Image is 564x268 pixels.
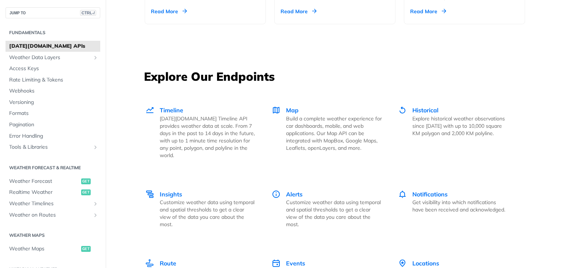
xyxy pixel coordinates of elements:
[160,115,256,159] p: [DATE][DOMAIN_NAME] Timeline API provides weather data at scale. From 7 days in the past to 14 da...
[6,164,100,171] h2: Weather Forecast & realtime
[80,10,96,16] span: CTRL-/
[264,90,390,174] a: Map Map Build a complete weather experience for car dashboards, mobile, and web applications. Our...
[93,201,98,207] button: Show subpages for Weather Timelines
[93,212,98,218] button: Show subpages for Weather on Routes
[9,189,79,196] span: Realtime Weather
[6,63,100,74] a: Access Keys
[145,106,154,115] img: Timeline
[81,178,91,184] span: get
[9,76,98,84] span: Rate Limiting & Tokens
[286,260,305,267] span: Events
[286,115,382,152] p: Build a complete weather experience for car dashboards, mobile, and web applications. Our Map API...
[6,198,100,209] a: Weather TimelinesShow subpages for Weather Timelines
[9,121,98,128] span: Pagination
[160,106,183,114] span: Timeline
[9,211,91,219] span: Weather on Routes
[6,7,100,18] button: JUMP TOCTRL-/
[6,210,100,221] a: Weather on RoutesShow subpages for Weather on Routes
[398,190,407,199] img: Notifications
[412,115,508,137] p: Explore historical weather observations since [DATE] with up to 10,000 square KM polygon and 2,00...
[9,178,79,185] span: Weather Forecast
[9,99,98,106] span: Versioning
[9,200,91,207] span: Weather Timelines
[145,190,154,199] img: Insights
[286,199,382,228] p: Customize weather data using temporal and spatial thresholds to get a clear view of the data you ...
[93,55,98,61] button: Show subpages for Weather Data Layers
[6,131,100,142] a: Error Handling
[93,144,98,150] button: Show subpages for Tools & Libraries
[9,87,98,95] span: Webhooks
[412,106,438,114] span: Historical
[6,86,100,97] a: Webhooks
[398,106,407,115] img: Historical
[6,232,100,239] h2: Weather Maps
[145,90,264,174] a: Timeline Timeline [DATE][DOMAIN_NAME] Timeline API provides weather data at scale. From 7 days in...
[272,106,281,115] img: Map
[6,108,100,119] a: Formats
[6,75,100,86] a: Rate Limiting & Tokens
[264,174,390,244] a: Alerts Alerts Customize weather data using temporal and spatial thresholds to get a clear view of...
[6,29,100,36] h2: Fundamentals
[9,133,98,140] span: Error Handling
[6,52,100,63] a: Weather Data LayersShow subpages for Weather Data Layers
[144,68,526,84] h3: Explore Our Endpoints
[286,106,299,114] span: Map
[151,8,187,15] div: Read More
[6,119,100,130] a: Pagination
[81,189,91,195] span: get
[281,8,317,15] div: Read More
[160,199,256,228] p: Customize weather data using temporal and spatial thresholds to get a clear view of the data you ...
[6,187,100,198] a: Realtime Weatherget
[286,191,303,198] span: Alerts
[412,191,448,198] span: Notifications
[160,260,176,267] span: Route
[6,243,100,254] a: Weather Mapsget
[6,142,100,153] a: Tools & LibrariesShow subpages for Tools & Libraries
[272,259,281,268] img: Events
[145,174,264,244] a: Insights Insights Customize weather data using temporal and spatial thresholds to get a clear vie...
[412,199,508,213] p: Get visibility into which notifications have been received and acknowledged.
[9,110,98,117] span: Formats
[390,90,516,174] a: Historical Historical Explore historical weather observations since [DATE] with up to 10,000 squa...
[145,259,154,268] img: Route
[9,54,91,61] span: Weather Data Layers
[81,246,91,252] span: get
[390,174,516,244] a: Notifications Notifications Get visibility into which notifications have been received and acknow...
[272,190,281,199] img: Alerts
[412,260,439,267] span: Locations
[6,41,100,52] a: [DATE][DOMAIN_NAME] APIs
[160,191,182,198] span: Insights
[410,8,446,15] div: Read More
[9,245,79,253] span: Weather Maps
[398,259,407,268] img: Locations
[9,65,98,72] span: Access Keys
[6,176,100,187] a: Weather Forecastget
[9,43,98,50] span: [DATE][DOMAIN_NAME] APIs
[9,144,91,151] span: Tools & Libraries
[6,97,100,108] a: Versioning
